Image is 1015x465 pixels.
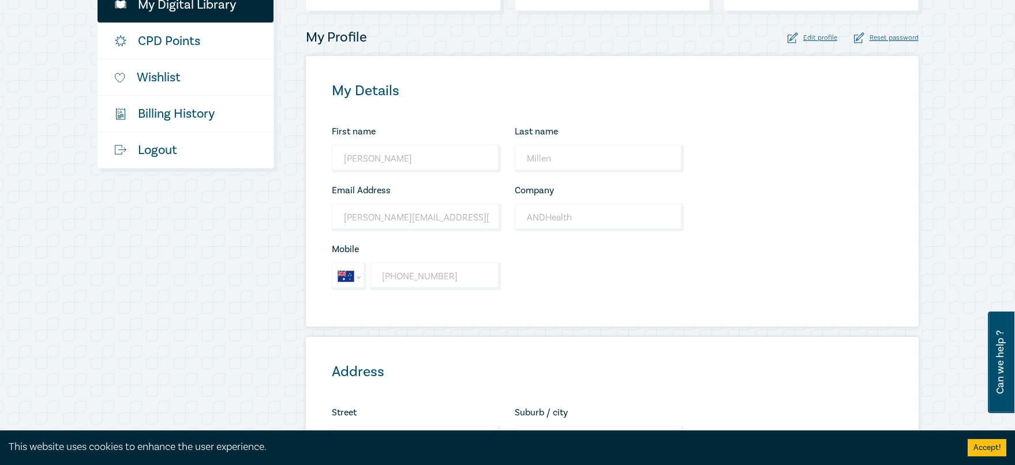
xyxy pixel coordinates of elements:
[332,126,376,137] label: First name
[332,407,357,418] label: Street
[332,426,501,453] input: Street*
[788,32,837,43] div: Edit profile
[98,23,274,59] a: CPD Points
[332,145,501,172] input: First name*
[515,426,684,453] input: Suburb*
[332,244,359,254] label: Mobile
[117,110,119,115] tspan: $
[995,318,1006,406] span: Can we help ?
[370,262,500,290] input: Enter phone number
[854,32,919,43] div: Reset password
[98,96,274,132] a: $Billing History
[515,407,568,418] label: Suburb / city
[515,185,554,196] label: Company
[332,363,684,380] h4: Address
[515,204,684,231] input: Company
[306,28,367,47] h4: My Profile
[515,145,684,172] input: Last name*
[98,59,274,95] a: Wishlist
[332,185,391,196] label: Email Address
[515,126,558,137] label: Last name
[332,82,684,99] h4: My Details
[332,204,501,231] input: Your email*
[968,439,1006,456] button: Accept cookies
[9,440,950,455] div: This website uses cookies to enhance the user experience.
[98,132,274,168] a: Logout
